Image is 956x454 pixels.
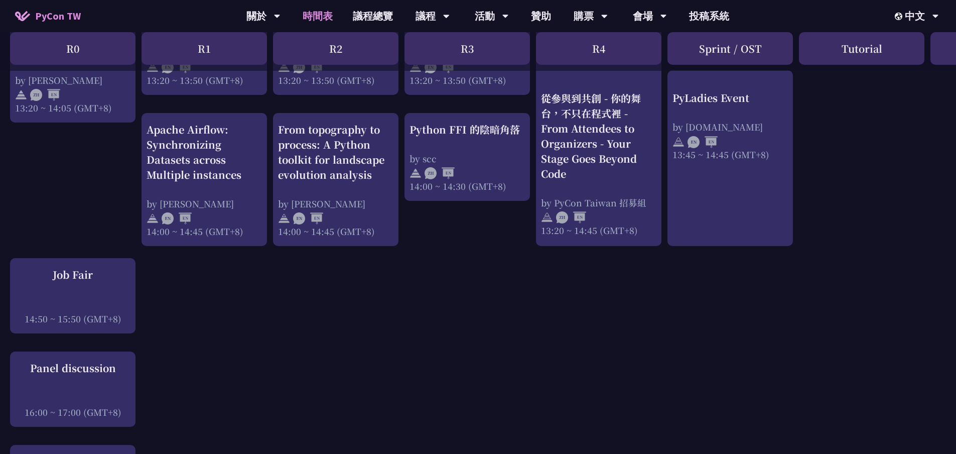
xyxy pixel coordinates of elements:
div: 13:20 ~ 14:45 (GMT+8) [541,223,656,236]
a: PyLadies Event by [DOMAIN_NAME] 13:45 ~ 14:45 (GMT+8) [672,79,788,237]
img: svg+xml;base64,PHN2ZyB4bWxucz0iaHR0cDovL3d3dy53My5vcmcvMjAwMC9zdmciIHdpZHRoPSIyNCIgaGVpZ2h0PSIyNC... [15,89,27,101]
div: by scc [409,152,525,165]
span: PyCon TW [35,9,81,24]
img: ENEN.5a408d1.svg [688,136,718,148]
div: Tutorial [799,32,924,65]
div: PyLadies Event [672,90,788,105]
div: 13:20 ~ 14:05 (GMT+8) [15,101,130,114]
div: by PyCon Taiwan 招募組 [541,196,656,208]
div: Apache Airflow: Synchronizing Datasets across Multiple instances [147,122,262,182]
a: Apache Airflow: Synchronizing Datasets across Multiple instances by [PERSON_NAME] 14:00 ~ 14:45 (... [147,122,262,238]
img: ENEN.5a408d1.svg [162,212,192,224]
img: ZHEN.371966e.svg [425,167,455,179]
div: 13:20 ~ 13:50 (GMT+8) [147,74,262,86]
img: svg+xml;base64,PHN2ZyB4bWxucz0iaHR0cDovL3d3dy53My5vcmcvMjAwMC9zdmciIHdpZHRoPSIyNCIgaGVpZ2h0PSIyNC... [672,136,685,148]
a: PyCon TW [5,4,91,29]
div: by [PERSON_NAME] [147,197,262,210]
a: From topography to process: A Python toolkit for landscape evolution analysis by [PERSON_NAME] 14... [278,122,393,238]
div: R4 [536,32,661,65]
div: by [PERSON_NAME] [15,74,130,86]
div: 14:00 ~ 14:30 (GMT+8) [409,180,525,192]
img: svg+xml;base64,PHN2ZyB4bWxucz0iaHR0cDovL3d3dy53My5vcmcvMjAwMC9zdmciIHdpZHRoPSIyNCIgaGVpZ2h0PSIyNC... [541,211,553,223]
div: 從參與到共創 - 你的舞台，不只在程式裡 - From Attendees to Organizers - Your Stage Goes Beyond Code [541,90,656,181]
div: by [PERSON_NAME] [278,197,393,210]
img: svg+xml;base64,PHN2ZyB4bWxucz0iaHR0cDovL3d3dy53My5vcmcvMjAwMC9zdmciIHdpZHRoPSIyNCIgaGVpZ2h0PSIyNC... [278,212,290,224]
div: Sprint / OST [667,32,793,65]
div: 13:20 ~ 13:50 (GMT+8) [278,74,393,86]
img: ENEN.5a408d1.svg [293,212,323,224]
div: Panel discussion [15,361,130,376]
a: Python FFI 的陰暗角落 by scc 14:00 ~ 14:30 (GMT+8) [409,122,525,192]
img: ZHEN.371966e.svg [30,89,60,101]
img: svg+xml;base64,PHN2ZyB4bWxucz0iaHR0cDovL3d3dy53My5vcmcvMjAwMC9zdmciIHdpZHRoPSIyNCIgaGVpZ2h0PSIyNC... [409,167,422,179]
img: svg+xml;base64,PHN2ZyB4bWxucz0iaHR0cDovL3d3dy53My5vcmcvMjAwMC9zdmciIHdpZHRoPSIyNCIgaGVpZ2h0PSIyNC... [147,212,159,224]
div: 14:00 ~ 14:45 (GMT+8) [278,225,393,238]
div: Job Fair [15,267,130,282]
div: R3 [404,32,530,65]
div: 16:00 ~ 17:00 (GMT+8) [15,406,130,418]
img: ZHEN.371966e.svg [556,211,586,223]
img: Locale Icon [895,13,905,20]
a: Panel discussion 16:00 ~ 17:00 (GMT+8) [15,361,130,418]
div: Python FFI 的陰暗角落 [409,122,525,137]
div: From topography to process: A Python toolkit for landscape evolution analysis [278,122,393,182]
div: R0 [10,32,135,65]
div: 13:20 ~ 13:50 (GMT+8) [409,74,525,86]
div: by [DOMAIN_NAME] [672,121,788,133]
div: R1 [142,32,267,65]
div: 14:50 ~ 15:50 (GMT+8) [15,312,130,325]
div: 13:45 ~ 14:45 (GMT+8) [672,148,788,161]
div: R2 [273,32,398,65]
div: 14:00 ~ 14:45 (GMT+8) [147,225,262,238]
img: Home icon of PyCon TW 2025 [15,11,30,21]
